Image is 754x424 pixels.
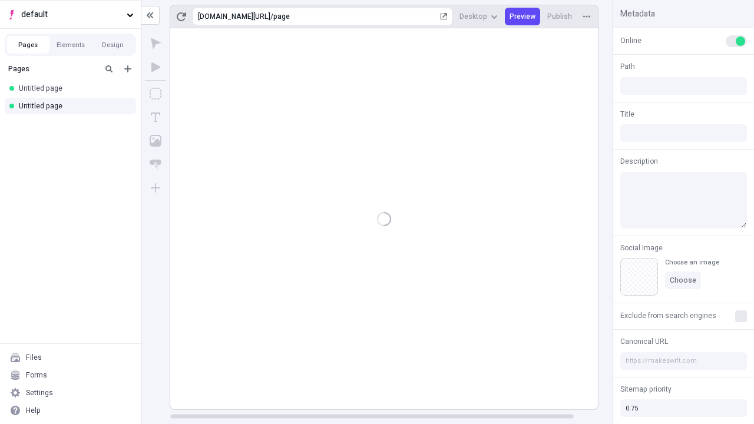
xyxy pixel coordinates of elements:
[7,36,49,54] button: Pages
[510,12,535,21] span: Preview
[19,84,127,93] div: Untitled page
[620,336,668,347] span: Canonical URL
[670,276,696,285] span: Choose
[665,258,719,267] div: Choose an image
[620,156,658,167] span: Description
[620,310,716,321] span: Exclude from search engines
[49,36,92,54] button: Elements
[620,61,635,72] span: Path
[145,107,166,128] button: Text
[26,370,47,380] div: Forms
[26,388,53,397] div: Settings
[620,352,747,370] input: https://makeswift.com
[19,101,127,111] div: Untitled page
[21,8,122,21] span: default
[145,154,166,175] button: Button
[505,8,540,25] button: Preview
[543,8,577,25] button: Publish
[455,8,502,25] button: Desktop
[665,271,701,289] button: Choose
[620,109,634,120] span: Title
[8,64,97,74] div: Pages
[459,12,487,21] span: Desktop
[145,130,166,151] button: Image
[121,62,135,76] button: Add new
[270,12,273,21] div: /
[26,406,41,415] div: Help
[26,353,42,362] div: Files
[273,12,438,21] div: page
[547,12,572,21] span: Publish
[92,36,134,54] button: Design
[620,384,672,395] span: Sitemap priority
[198,12,270,21] div: [URL][DOMAIN_NAME]
[620,243,663,253] span: Social Image
[145,83,166,104] button: Box
[620,35,641,46] span: Online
